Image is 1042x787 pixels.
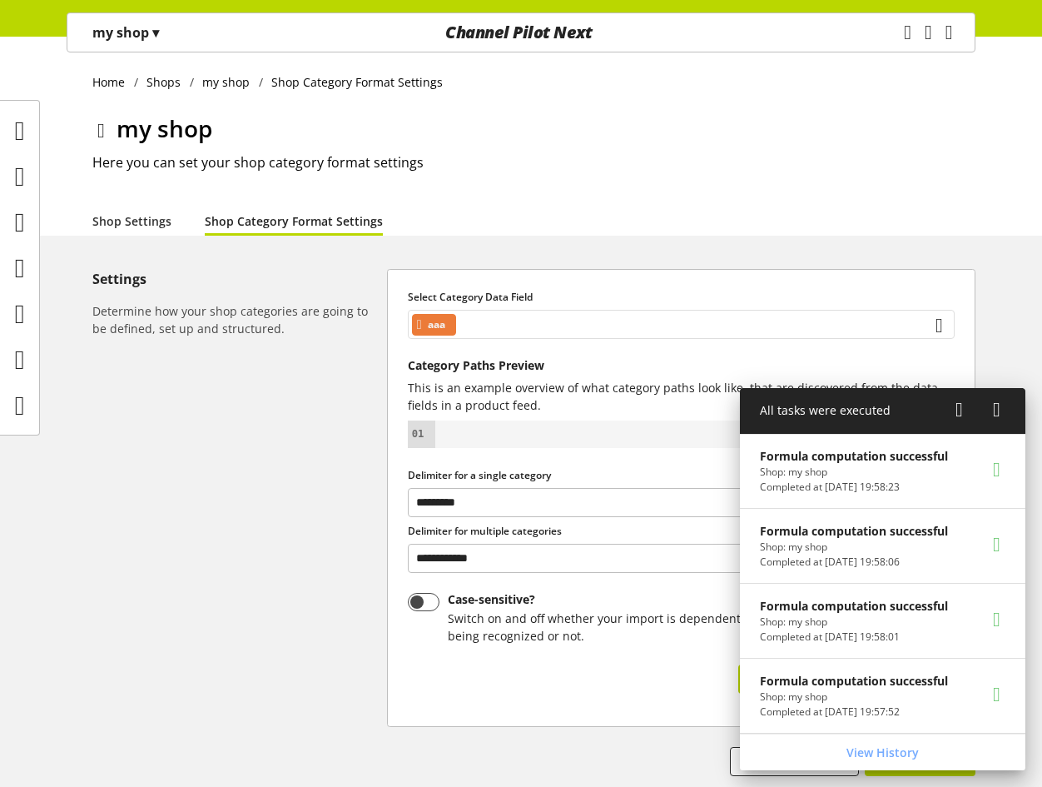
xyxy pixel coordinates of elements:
a: Formula computation successfulShop: my shopCompleted at [DATE] 19:58:01 [740,584,1025,658]
span: All tasks were executed [760,402,891,418]
p: Completed at Aug 31, 2025, 19:58:06 [760,555,948,570]
p: Formula computation successful [760,447,948,465]
p: This is an example overview of what category paths look like, that are discovered from the data f... [408,379,955,414]
a: Formula computation successfulShop: my shopCompleted at [DATE] 19:57:52 [740,659,1025,733]
div: Switch on and off whether your import is dependent on upper- and lower case letters being recogni... [448,610,949,645]
a: Formula computation successfulShop: my shopCompleted at [DATE] 19:58:23 [740,434,1025,508]
a: Shop Category Format Settings [205,212,383,230]
span: my shop [202,73,250,91]
label: Select Category Data Field [408,290,955,305]
button: Discard Changes [730,747,859,776]
p: Completed at Aug 31, 2025, 19:57:52 [760,705,948,720]
nav: main navigation [67,12,975,52]
a: Formula computation successfulShop: my shopCompleted at [DATE] 19:58:06 [740,509,1025,583]
span: View History [846,744,919,761]
span: ▾ [152,23,159,42]
a: my shop [194,73,259,91]
span: aaa [428,315,445,335]
p: Completed at Aug 31, 2025, 19:58:23 [760,480,948,495]
p: Completed at Aug 31, 2025, 19:58:01 [760,630,948,645]
p: Formula computation successful [760,597,948,615]
span: Delimiter for a single category [408,468,551,482]
p: Shop: my shop [760,690,948,705]
p: my shop [92,22,159,42]
p: Formula computation successful [760,522,948,540]
div: 01 [408,427,427,441]
a: View History [743,738,1022,767]
a: Home [92,73,134,91]
p: Formula computation successful [760,672,948,690]
div: Case-sensitive? [448,593,949,606]
a: Shops [138,73,190,91]
h2: Here you can set your shop category format settings [92,152,975,172]
p: Shop: my shop [760,615,948,630]
p: Category Paths Preview [408,359,955,372]
button: Generate Category Tree Preview [738,665,955,694]
h6: Determine how your shop categories are going to be defined, set up and structured. [92,302,380,337]
p: Shop: my shop [760,465,948,480]
a: Shop Settings [92,212,171,230]
h5: Settings [92,269,380,289]
span: my shop [117,112,212,144]
p: Shop: my shop [760,540,948,555]
span: Delimiter for multiple categories [408,524,562,538]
